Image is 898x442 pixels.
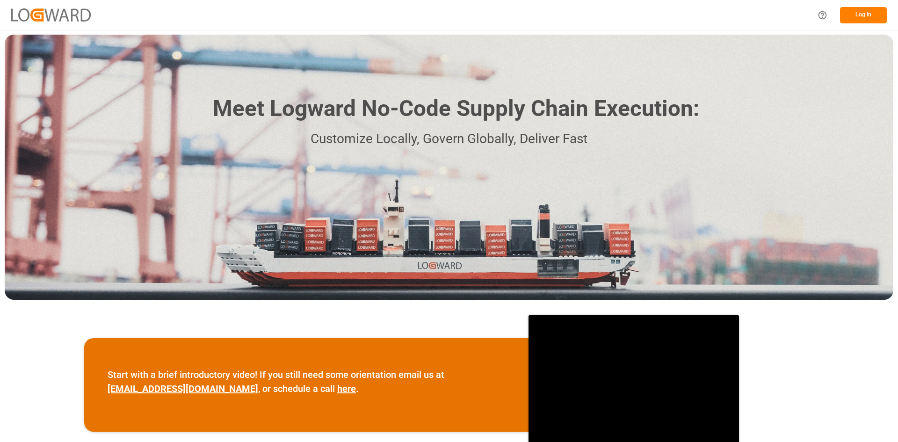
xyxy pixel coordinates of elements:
p: Customize Locally, Govern Globally, Deliver Fast [199,129,699,150]
p: Start with a brief introductory video! If you still need some orientation email us at , or schedu... [108,368,505,396]
a: here [337,383,356,394]
a: [EMAIL_ADDRESS][DOMAIN_NAME] [108,383,258,394]
h1: Meet Logward No-Code Supply Chain Execution: [213,92,699,125]
button: Log In [840,7,887,23]
img: Logward_new_orange.png [11,8,91,21]
button: Help Center [812,5,833,26]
